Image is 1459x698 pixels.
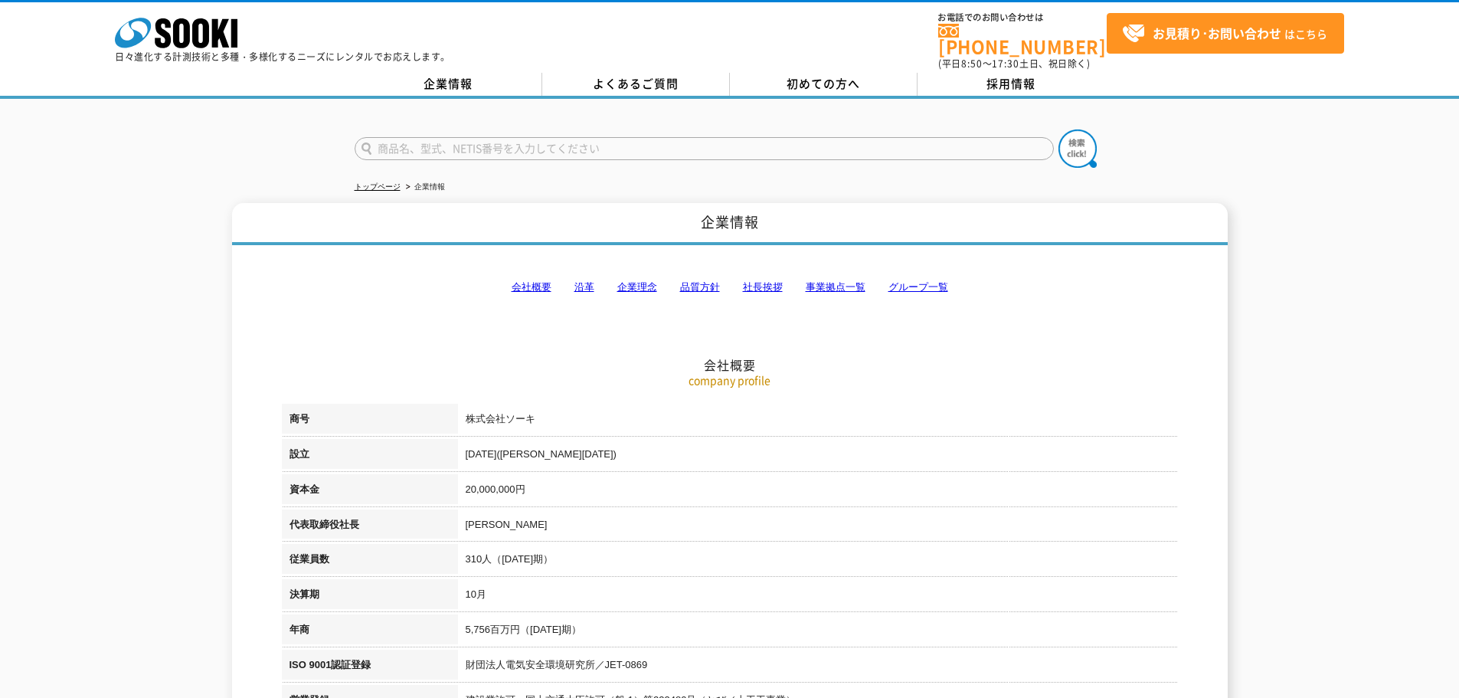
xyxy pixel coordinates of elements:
a: 沿革 [574,281,594,293]
th: 商号 [282,404,458,439]
a: 採用情報 [918,73,1105,96]
td: 10月 [458,579,1178,614]
td: 310人（[DATE]期） [458,544,1178,579]
a: [PHONE_NUMBER] [938,24,1107,55]
li: 企業情報 [403,179,445,195]
a: よくあるご質問 [542,73,730,96]
a: 企業情報 [355,73,542,96]
a: 社長挨拶 [743,281,783,293]
a: お見積り･お問い合わせはこちら [1107,13,1344,54]
th: 従業員数 [282,544,458,579]
span: 8:50 [961,57,983,70]
th: 資本金 [282,474,458,510]
p: company profile [282,372,1178,388]
th: ISO 9001認証登録 [282,650,458,685]
span: (平日 ～ 土日、祝日除く) [938,57,1090,70]
td: 5,756百万円（[DATE]期） [458,614,1178,650]
a: グループ一覧 [888,281,948,293]
a: 企業理念 [617,281,657,293]
a: 初めての方へ [730,73,918,96]
a: 事業拠点一覧 [806,281,865,293]
a: トップページ [355,182,401,191]
th: 代表取締役社長 [282,510,458,545]
th: 設立 [282,439,458,474]
span: はこちら [1122,22,1327,45]
th: 年商 [282,614,458,650]
td: [PERSON_NAME] [458,510,1178,545]
td: 株式会社ソーキ [458,404,1178,439]
span: 初めての方へ [787,75,860,92]
strong: お見積り･お問い合わせ [1153,24,1281,42]
p: 日々進化する計測技術と多種・多様化するニーズにレンタルでお応えします。 [115,52,450,61]
input: 商品名、型式、NETIS番号を入力してください [355,137,1054,160]
span: 17:30 [992,57,1019,70]
h1: 企業情報 [232,203,1228,245]
td: 20,000,000円 [458,474,1178,510]
span: お電話でのお問い合わせは [938,13,1107,22]
td: 財団法人電気安全環境研究所／JET-0869 [458,650,1178,685]
a: 品質方針 [680,281,720,293]
img: btn_search.png [1058,129,1097,168]
th: 決算期 [282,579,458,614]
a: 会社概要 [512,281,551,293]
td: [DATE]([PERSON_NAME][DATE]) [458,439,1178,474]
h2: 会社概要 [282,204,1178,373]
